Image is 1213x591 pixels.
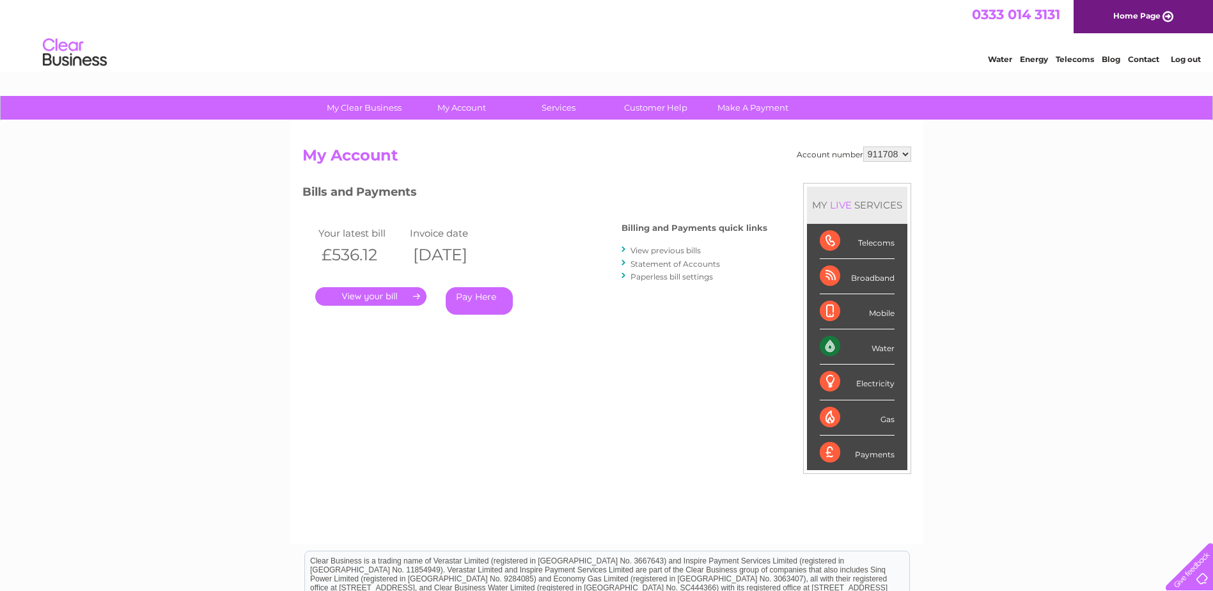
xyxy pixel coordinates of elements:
[630,272,713,281] a: Paperless bill settings
[630,259,720,269] a: Statement of Accounts
[42,33,107,72] img: logo.png
[1171,54,1201,64] a: Log out
[407,242,499,268] th: [DATE]
[1056,54,1094,64] a: Telecoms
[1128,54,1159,64] a: Contact
[302,183,767,205] h3: Bills and Payments
[972,6,1060,22] a: 0333 014 3131
[820,329,895,365] div: Water
[700,96,806,120] a: Make A Payment
[409,96,514,120] a: My Account
[305,7,909,62] div: Clear Business is a trading name of Verastar Limited (registered in [GEOGRAPHIC_DATA] No. 3667643...
[827,199,854,211] div: LIVE
[315,287,427,306] a: .
[820,224,895,259] div: Telecoms
[315,225,407,242] td: Your latest bill
[1020,54,1048,64] a: Energy
[1102,54,1120,64] a: Blog
[446,287,513,315] a: Pay Here
[407,225,499,242] td: Invoice date
[820,259,895,294] div: Broadband
[820,365,895,400] div: Electricity
[603,96,708,120] a: Customer Help
[302,146,911,171] h2: My Account
[807,187,907,223] div: MY SERVICES
[797,146,911,162] div: Account number
[622,223,767,233] h4: Billing and Payments quick links
[315,242,407,268] th: £536.12
[311,96,417,120] a: My Clear Business
[820,294,895,329] div: Mobile
[820,400,895,436] div: Gas
[820,436,895,470] div: Payments
[988,54,1012,64] a: Water
[506,96,611,120] a: Services
[630,246,701,255] a: View previous bills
